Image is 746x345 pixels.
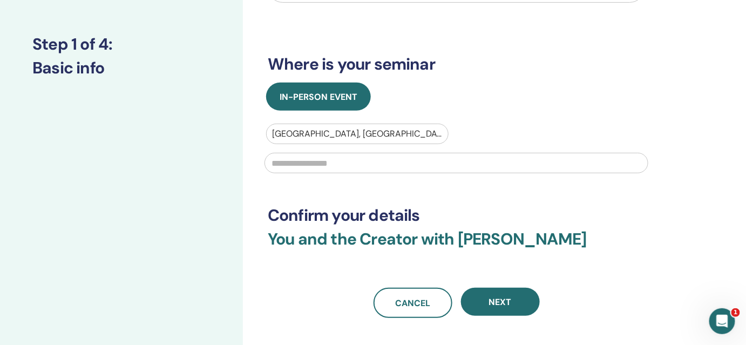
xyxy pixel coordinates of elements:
[709,308,735,334] iframe: Intercom live chat
[266,83,371,111] button: In-Person Event
[32,58,211,78] h3: Basic info
[395,297,430,309] span: Cancel
[280,91,357,103] span: In-Person Event
[268,206,645,225] h3: Confirm your details
[268,229,645,262] h3: You and the Creator with [PERSON_NAME]
[461,288,540,316] button: Next
[374,288,452,318] a: Cancel
[268,55,645,74] h3: Where is your seminar
[489,296,512,308] span: Next
[731,308,740,317] span: 1
[32,35,211,54] h3: Step 1 of 4 :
